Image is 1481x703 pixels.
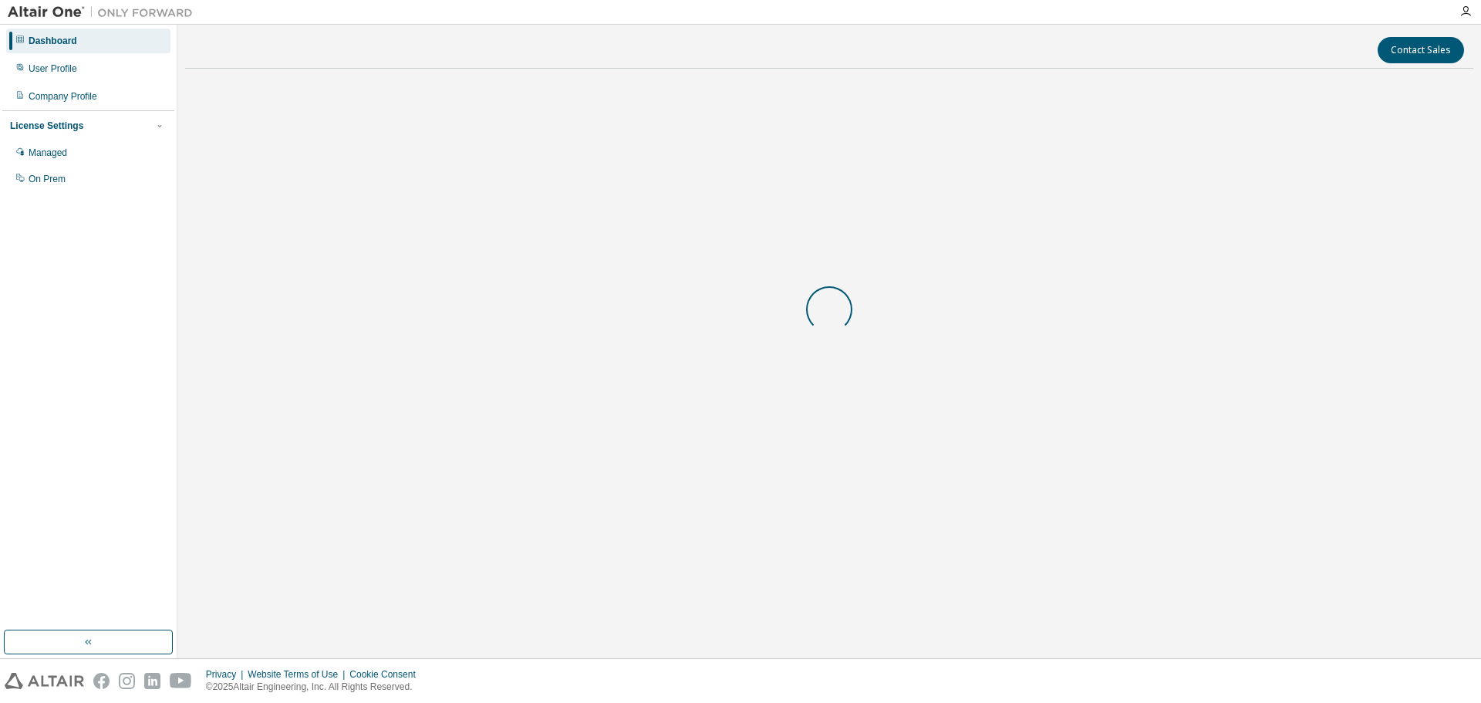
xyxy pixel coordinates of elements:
img: Altair One [8,5,201,20]
div: Website Terms of Use [248,668,349,681]
img: linkedin.svg [144,673,160,689]
div: Company Profile [29,90,97,103]
div: User Profile [29,63,77,75]
img: altair_logo.svg [5,673,84,689]
div: On Prem [29,173,66,185]
button: Contact Sales [1378,37,1464,63]
div: Managed [29,147,67,159]
img: facebook.svg [93,673,110,689]
div: Cookie Consent [349,668,424,681]
div: Dashboard [29,35,77,47]
img: youtube.svg [170,673,192,689]
p: © 2025 Altair Engineering, Inc. All Rights Reserved. [206,681,425,694]
div: License Settings [10,120,83,132]
div: Privacy [206,668,248,681]
img: instagram.svg [119,673,135,689]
